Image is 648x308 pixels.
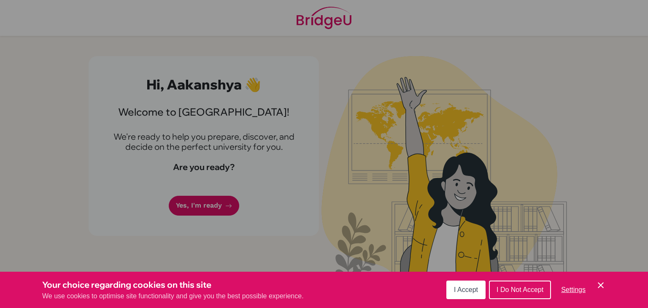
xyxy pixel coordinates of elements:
button: Save and close [596,280,606,290]
span: I Do Not Accept [497,286,543,293]
button: I Do Not Accept [489,281,551,299]
p: We use cookies to optimise site functionality and give you the best possible experience. [42,291,304,301]
button: I Accept [446,281,486,299]
button: Settings [554,281,592,298]
h3: Your choice regarding cookies on this site [42,278,304,291]
span: I Accept [454,286,478,293]
span: Settings [561,286,586,293]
